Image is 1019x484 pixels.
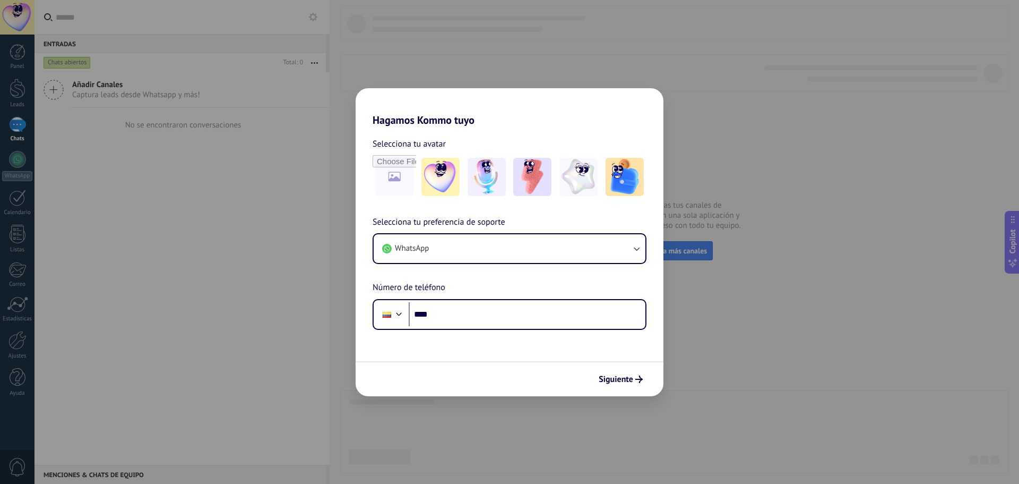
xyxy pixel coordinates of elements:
span: Siguiente [599,376,633,383]
img: -5.jpeg [606,158,644,196]
div: Ecuador: + 593 [377,303,397,326]
h2: Hagamos Kommo tuyo [356,88,663,126]
img: -4.jpeg [559,158,598,196]
img: -3.jpeg [513,158,551,196]
span: Selecciona tu avatar [373,137,446,151]
img: -2.jpeg [468,158,506,196]
span: Número de teléfono [373,281,445,295]
img: -1.jpeg [421,158,460,196]
button: WhatsApp [374,234,645,263]
span: Selecciona tu preferencia de soporte [373,216,505,230]
span: WhatsApp [395,243,429,254]
button: Siguiente [594,370,647,388]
